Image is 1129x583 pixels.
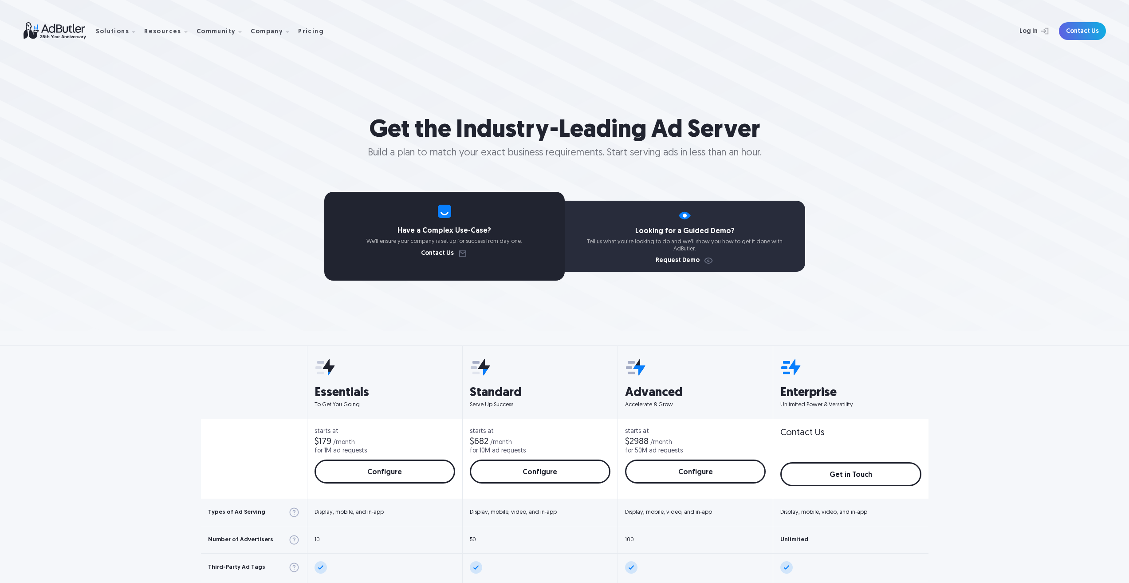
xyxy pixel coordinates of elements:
a: Get in Touch [780,462,921,486]
h3: Enterprise [780,387,921,399]
div: $179 [315,437,331,446]
a: Configure [625,460,766,484]
div: /month [333,440,355,446]
div: Contact Us [780,428,824,437]
div: 50 [470,537,476,543]
div: Company [251,29,283,35]
div: /month [650,440,672,446]
div: Display, mobile, video, and in-app [625,509,712,515]
p: We’ll ensure your company is set up for success from day one. [324,238,565,245]
p: To Get You Going [315,401,455,409]
div: $2988 [625,437,649,446]
a: Pricing [298,27,331,35]
div: Solutions [96,29,130,35]
div: Number of Advertisers [208,537,273,543]
h4: Looking for a Guided Demo? [565,228,805,235]
h3: Advanced [625,387,766,399]
div: Resources [144,29,181,35]
div: /month [490,440,512,446]
div: Display, mobile, video, and in-app [470,509,557,515]
h3: Essentials [315,387,455,399]
p: Tell us what you're looking to do and we'll show you how to get it done with AdButler. [565,238,805,252]
div: starts at [315,428,455,435]
h4: Have a Complex Use-Case? [324,227,565,234]
div: Solutions [96,17,143,45]
a: Configure [470,460,610,484]
div: Resources [144,17,195,45]
a: Log In [996,22,1054,40]
div: Pricing [298,29,324,35]
div: Unlimited [780,537,808,543]
p: Unlimited Power & Versatility [780,401,921,409]
div: for 10M ad requests [470,448,526,454]
div: starts at [470,428,610,435]
div: Community [197,17,249,45]
a: Contact Us [1059,22,1106,40]
div: 10 [315,537,320,543]
div: 100 [625,537,634,543]
div: starts at [625,428,766,435]
h3: Standard [470,387,610,399]
a: Contact Us [421,250,468,257]
a: Configure [315,460,455,484]
div: Types of Ad Serving [208,509,265,515]
p: Accelerate & Grow [625,401,766,409]
div: $682 [470,437,488,446]
div: Company [251,17,296,45]
div: Third-Party Ad Tags [208,564,265,570]
div: for 50M ad requests [625,448,683,454]
div: for 1M ad requests [315,448,367,454]
a: Request Demo [656,258,714,264]
div: Display, mobile, video, and in-app [780,509,867,515]
div: Display, mobile, and in-app [315,509,384,515]
p: Serve Up Success [470,401,610,409]
div: Community [197,29,236,35]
